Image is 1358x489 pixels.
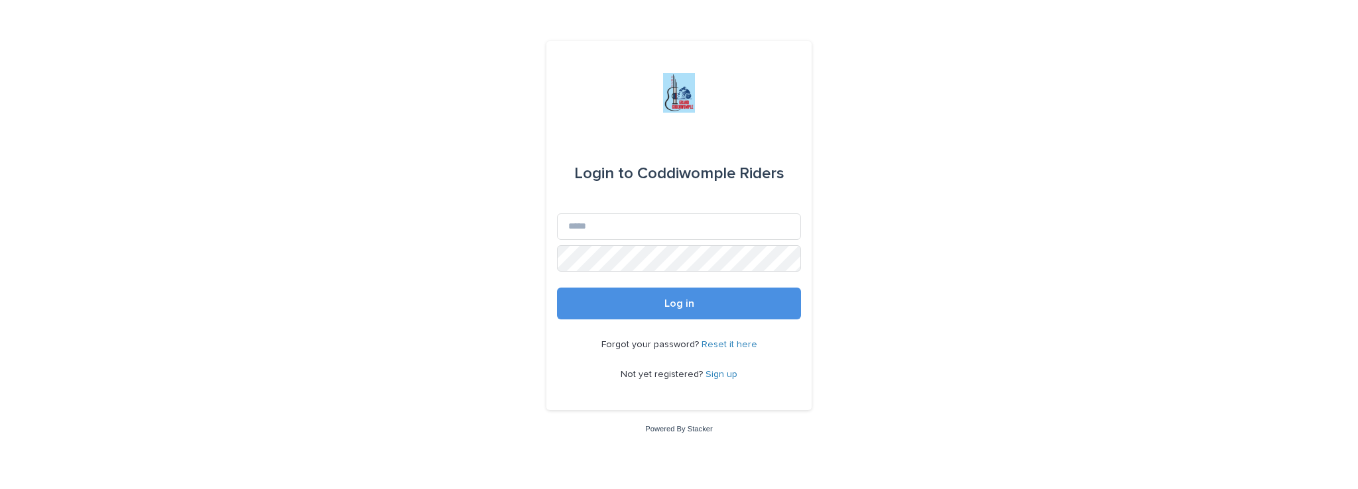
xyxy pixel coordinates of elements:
[557,288,801,319] button: Log in
[663,73,695,113] img: jxsLJbdS1eYBI7rVAS4p
[664,298,694,309] span: Log in
[601,340,702,349] span: Forgot your password?
[702,340,757,349] a: Reset it here
[574,155,784,192] div: Coddiwomple Riders
[645,425,712,433] a: Powered By Stacker
[706,370,737,379] a: Sign up
[574,166,633,182] span: Login to
[621,370,706,379] span: Not yet registered?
